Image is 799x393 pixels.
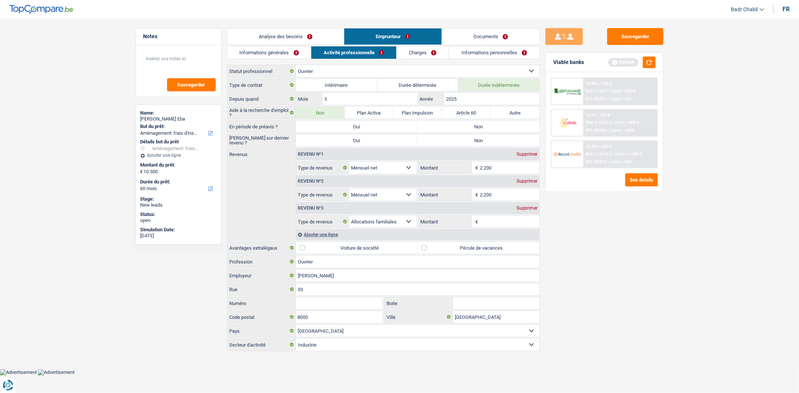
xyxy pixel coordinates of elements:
[227,79,296,91] label: Type de contrat
[731,6,758,13] span: Badr Chabli
[311,46,396,59] a: Activité professionnelle
[585,89,608,94] span: NAI: 3 165 €
[611,97,633,101] span: Limit: <50%
[227,256,296,268] label: Profession
[140,124,215,130] label: But du prêt:
[585,113,610,118] div: 12.9% | 235 €
[418,134,539,146] label: Non
[140,217,217,223] div: open
[418,242,539,254] label: Pécule de vacances
[140,116,217,122] div: [PERSON_NAME] Eba
[227,297,296,309] label: Numéro
[472,189,480,201] span: €
[296,162,349,174] label: Type de revenus
[227,46,311,59] a: Informations générales
[608,128,610,133] span: /
[515,206,539,210] div: Supprimer
[472,162,480,174] span: €
[418,216,472,228] label: Montant
[418,93,444,105] label: Année
[444,93,539,105] input: AAAA
[585,152,611,156] span: NAI: 3 167,5 €
[615,152,642,156] span: Limit: >1.033 €
[377,79,458,91] label: Durée déterminée
[38,369,75,375] img: Advertisement
[585,128,607,133] span: DTI: 28.06%
[608,58,638,66] div: Refresh
[9,5,73,14] img: TopCompare Logo
[227,134,296,146] label: [PERSON_NAME] sur dernier revenu ?
[140,202,217,208] div: New leads
[296,93,323,105] label: Mois
[178,82,205,87] span: Sauvegarder
[140,139,217,145] div: Détails but du prêt
[611,159,633,164] span: Limit: <60%
[227,325,296,337] label: Pays
[140,233,217,239] div: [DATE]
[611,128,635,133] span: Limit: <100%
[585,120,611,125] span: NAI: 3 165,4 €
[585,159,607,164] span: DTI: 28.01%
[227,242,296,254] label: Avantages extralégaux
[140,211,217,217] div: Status:
[227,121,296,132] label: En période de préavis ?
[554,87,581,96] img: AlphaCredit
[167,78,216,91] button: Sauvegarder
[418,121,539,132] label: Non
[344,28,442,45] a: Emprunteur
[140,110,217,116] div: Name:
[227,339,296,351] label: Secteur d'activité
[553,59,584,65] div: Viable banks
[227,148,296,157] label: Revenus
[585,97,607,101] span: DTI: 28.07%
[442,107,491,119] label: Article 60
[323,93,417,105] input: MM
[783,6,790,13] div: fr
[227,28,344,45] a: Analyse des besoins
[296,152,326,156] div: Revenu nº1
[296,121,418,132] label: Oui
[227,283,296,295] label: Rue
[607,28,663,45] button: Sauvegarder
[227,65,296,77] label: Statut professionnel
[458,79,539,91] label: Durée indéterminée
[140,162,215,168] label: Montant du prêt:
[625,173,658,186] button: See details
[515,152,539,156] div: Supprimer
[449,46,539,59] a: Informations personnelles
[296,179,326,183] div: Revenu nº2
[418,162,472,174] label: Montant
[418,189,472,201] label: Montant
[296,134,418,146] label: Oui
[608,97,610,101] span: /
[554,147,581,161] img: Record Credits
[227,93,296,105] label: Depuis quand
[611,89,636,94] span: Limit: >850 €
[442,28,539,45] a: Documents
[227,311,296,323] label: Code postal
[296,79,377,91] label: Intérimaire
[615,120,639,125] span: Limit: >800 €
[227,107,296,119] label: Aide à la recherche d'emploi ?
[554,116,581,130] img: Cofidis
[491,107,539,119] label: Autre
[296,189,349,201] label: Type de revenus
[385,311,453,323] label: Ville
[393,107,442,119] label: Plan Impulsion
[345,107,393,119] label: Plan Activa
[725,3,764,16] a: Badr Chabli
[397,46,449,59] a: Charges
[385,297,453,309] label: Boite
[296,229,539,240] div: Ajouter une ligne
[143,33,214,40] h5: Notes
[140,153,217,158] div: Ajouter une ligne
[140,196,217,202] div: Stage:
[296,242,418,254] label: Voiture de société
[140,227,217,233] div: Simulation Date:
[227,269,296,281] label: Employeur
[515,179,539,183] div: Supprimer
[296,107,345,119] label: Non
[609,89,610,94] span: /
[140,169,143,175] span: €
[585,144,612,149] div: 12.45% | 232 €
